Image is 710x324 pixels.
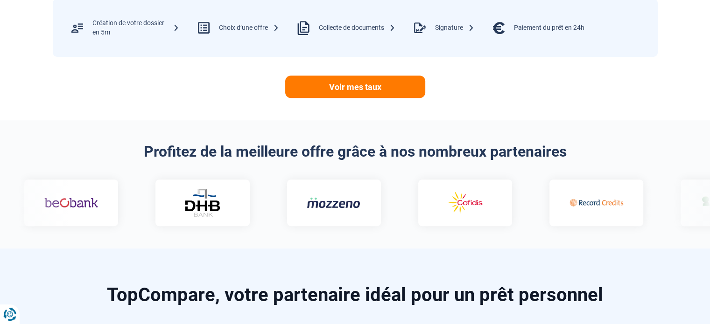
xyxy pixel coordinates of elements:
[53,143,658,160] h2: Profitez de la meilleure offre grâce à nos nombreux partenaires
[41,189,94,216] img: Beobank
[434,189,488,216] img: Cofidis
[435,23,474,33] div: Signature
[180,188,217,217] img: DHB Bank
[566,189,619,216] img: Record credits
[285,76,425,98] a: Voir mes taux
[514,23,584,33] div: Paiement du prêt en 24h
[219,23,279,33] div: Choix d’une offre
[92,19,179,37] div: Création de votre dossier en 5m
[319,23,395,33] div: Collecte de documents
[53,286,658,304] h2: TopCompare, votre partenaire idéal pour un prêt personnel
[303,197,357,208] img: Mozzeno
